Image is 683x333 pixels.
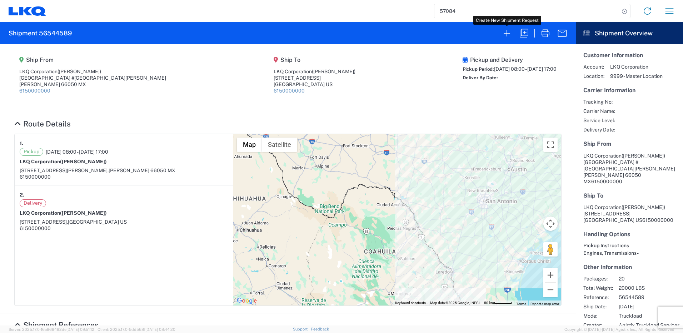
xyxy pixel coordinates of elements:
[19,68,166,75] div: LKQ Corporation
[543,242,558,257] button: Drag Pegman onto the map to open Street View
[576,22,683,44] header: Shipment Overview
[20,139,23,148] strong: 1.
[109,168,175,173] span: [PERSON_NAME] 66050 MX
[583,204,675,223] address: [GEOGRAPHIC_DATA] US
[564,326,674,333] span: Copyright © [DATE]-[DATE] Agistix Inc., All Rights Reserved
[20,225,228,232] div: 6150000000
[583,73,604,79] span: Location:
[583,108,615,114] span: Carrier Name:
[235,296,259,305] img: Google
[66,327,94,332] span: [DATE] 09:51:12
[484,301,494,305] span: 50 km
[583,153,622,159] span: LKQ Corporation
[583,294,613,300] span: Reference:
[237,138,262,152] button: Show street map
[20,148,43,156] span: Pickup
[583,243,675,249] h6: Pickup Instructions
[591,179,622,184] span: 6150000000
[543,283,558,297] button: Zoom out
[583,285,613,291] span: Total Weight:
[20,190,24,199] strong: 2.
[14,320,99,329] a: Hide Details
[274,56,355,63] h5: Ship To
[543,138,558,152] button: Toggle fullscreen view
[9,327,94,332] span: Server: 2025.17.0-16a969492de
[642,217,673,223] span: 6150000000
[610,64,663,70] span: LKQ Corporation
[583,159,675,172] span: [GEOGRAPHIC_DATA] #[GEOGRAPHIC_DATA][PERSON_NAME]
[583,99,615,105] span: Tracking No:
[583,126,615,133] span: Delivery Date:
[20,199,46,207] span: Delivery
[14,119,71,128] a: Hide Details
[619,313,680,319] span: Truckload
[610,73,663,79] span: 9999 - Master Location
[20,168,109,173] span: [STREET_ADDRESS][PERSON_NAME],
[60,210,107,216] span: ([PERSON_NAME])
[293,327,311,331] a: Support
[583,313,613,319] span: Mode:
[516,302,526,306] a: Terms
[543,217,558,231] button: Map camera controls
[583,192,675,199] h5: Ship To
[583,87,675,94] h5: Carrier Information
[311,327,329,331] a: Feedback
[262,138,297,152] button: Show satellite imagery
[58,69,101,74] span: ([PERSON_NAME])
[395,300,426,305] button: Keyboard shortcuts
[583,204,665,217] span: LKQ Corporation [STREET_ADDRESS]
[463,75,498,80] span: Deliver By Date:
[583,153,675,185] address: [PERSON_NAME] 66050 MX
[20,219,68,225] span: [STREET_ADDRESS],
[19,75,166,81] div: [GEOGRAPHIC_DATA] #[GEOGRAPHIC_DATA][PERSON_NAME]
[274,68,355,75] div: LKQ Corporation
[583,231,675,238] h5: Handling Options
[530,302,559,306] a: Report a map error
[9,29,72,38] h2: Shipment 56544589
[430,301,480,305] span: Map data ©2025 Google, INEGI
[619,294,680,300] span: 56544589
[434,4,619,18] input: Shipment, tracking or reference number
[494,66,557,72] span: [DATE] 08:00 - [DATE] 17:00
[274,75,355,81] div: [STREET_ADDRESS]
[312,69,355,74] span: ([PERSON_NAME])
[60,159,107,164] span: ([PERSON_NAME])
[20,210,107,216] strong: LKQ Corporation
[583,322,613,328] span: Creator:
[68,219,127,225] span: [GEOGRAPHIC_DATA] US
[274,88,305,94] a: 6150000000
[583,140,675,147] h5: Ship From
[98,327,175,332] span: Client: 2025.17.0-5dd568f
[145,327,175,332] span: [DATE] 08:44:20
[19,81,166,88] div: [PERSON_NAME] 66050 MX
[235,296,259,305] a: Open this area in Google Maps (opens a new window)
[619,285,680,291] span: 20000 LBS
[619,322,680,328] span: Agistix Truckload Services
[619,275,680,282] span: 20
[622,204,665,210] span: ([PERSON_NAME])
[19,88,50,94] a: 6150000000
[583,64,604,70] span: Account:
[583,117,615,124] span: Service Level:
[463,56,557,63] h5: Pickup and Delivery
[619,303,680,310] span: [DATE]
[463,66,494,72] span: Pickup Period:
[583,250,675,256] div: Engines, Transmissions -
[543,268,558,282] button: Zoom in
[622,153,665,159] span: ([PERSON_NAME])
[20,159,107,164] strong: LKQ Corporation
[583,275,613,282] span: Packages:
[583,303,613,310] span: Ship Date:
[583,52,675,59] h5: Customer Information
[274,81,355,88] div: [GEOGRAPHIC_DATA] US
[583,264,675,270] h5: Other Information
[20,174,228,180] div: 6150000000
[482,300,514,305] button: Map Scale: 50 km per 46 pixels
[19,56,166,63] h5: Ship From
[46,149,108,155] span: [DATE] 08:00 - [DATE] 17:00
